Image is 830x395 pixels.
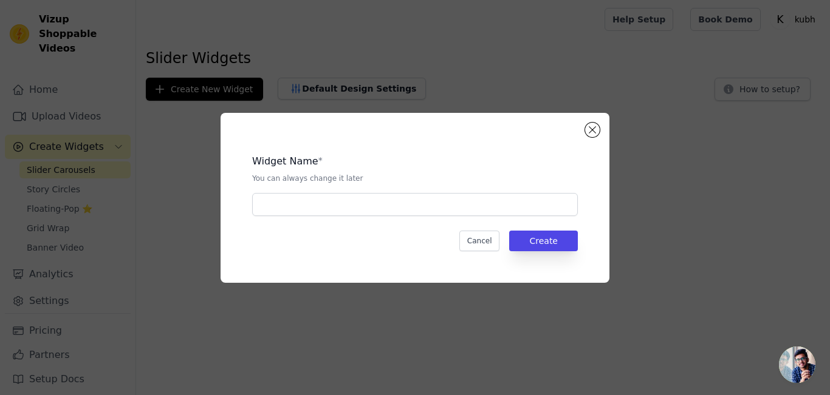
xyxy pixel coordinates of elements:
button: Create [509,231,578,251]
button: Cancel [459,231,500,251]
button: Close modal [585,123,600,137]
legend: Widget Name [252,154,318,169]
p: You can always change it later [252,174,578,183]
a: Open chat [779,346,815,383]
